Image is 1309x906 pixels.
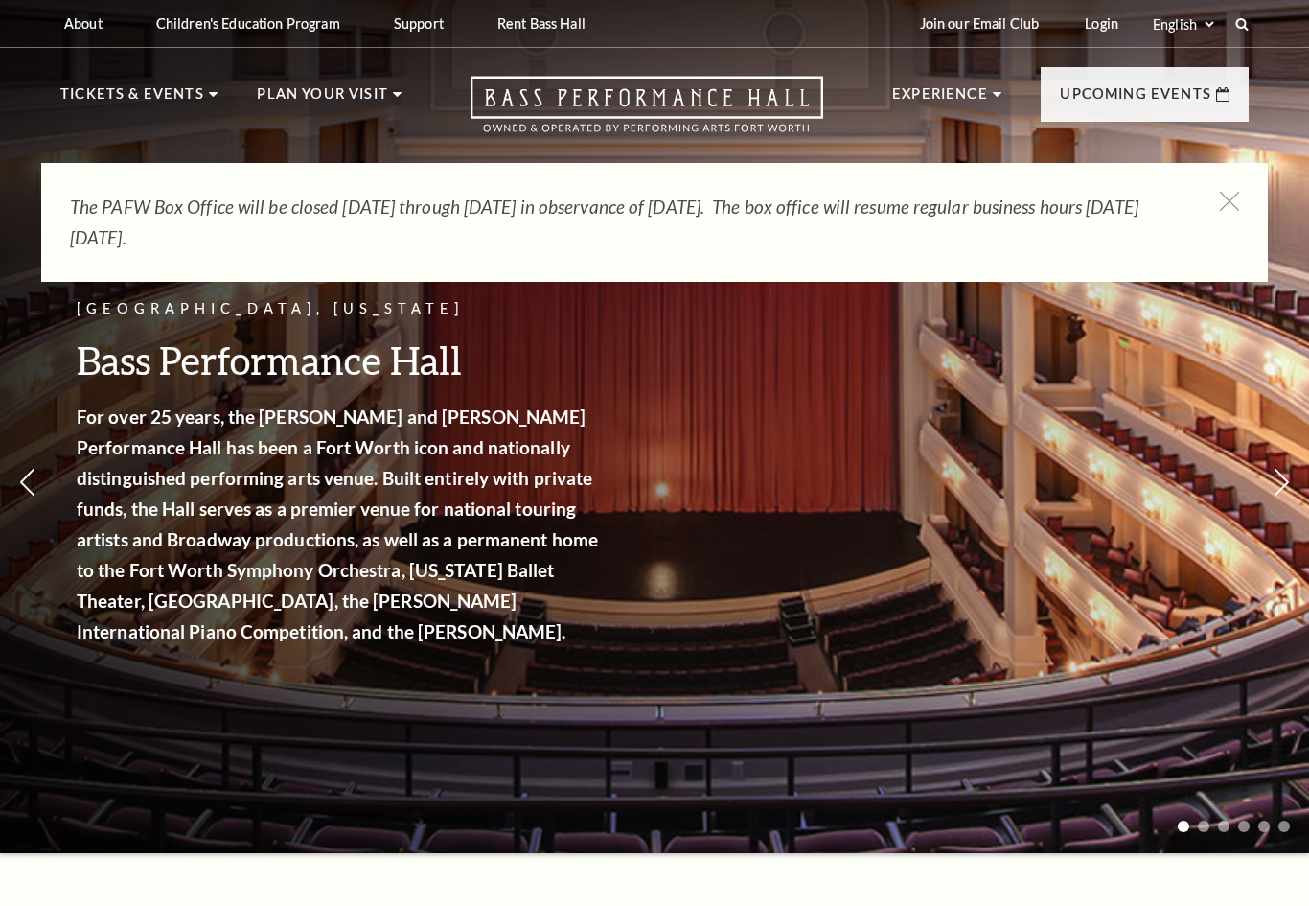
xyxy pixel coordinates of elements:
[156,15,340,32] p: Children's Education Program
[77,406,598,642] strong: For over 25 years, the [PERSON_NAME] and [PERSON_NAME] Performance Hall has been a Fort Worth ico...
[64,15,103,32] p: About
[60,82,204,117] p: Tickets & Events
[1149,15,1217,34] select: Select:
[77,297,604,321] p: [GEOGRAPHIC_DATA], [US_STATE]
[1060,82,1211,117] p: Upcoming Events
[70,196,1138,248] em: The PAFW Box Office will be closed [DATE] through [DATE] in observance of [DATE]. The box office ...
[257,82,388,117] p: Plan Your Visit
[394,15,444,32] p: Support
[77,336,604,384] h3: Bass Performance Hall
[892,82,988,117] p: Experience
[497,15,586,32] p: Rent Bass Hall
